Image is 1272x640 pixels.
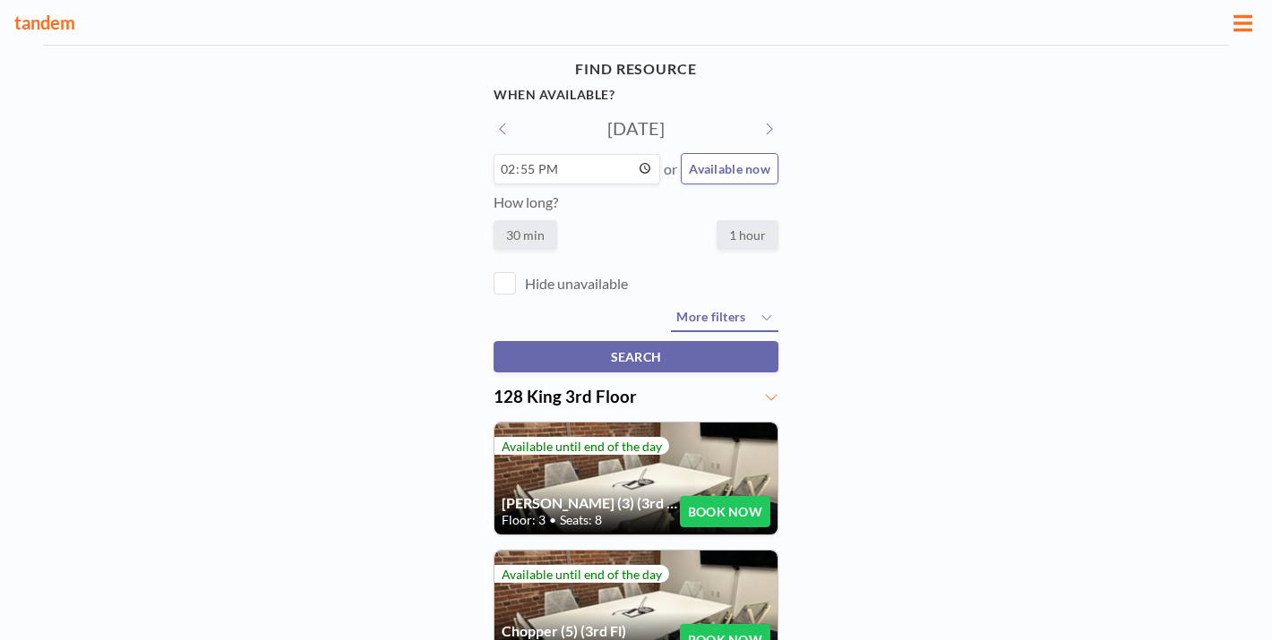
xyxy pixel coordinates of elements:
[494,193,558,210] label: How long?
[502,494,680,512] h4: [PERSON_NAME] (3) (3rd Fl)
[14,12,1228,34] h3: tandem
[671,303,778,332] button: More filters
[494,220,557,250] label: 30 min
[494,341,778,372] button: SEARCH
[502,622,680,640] h4: Chopper (5) (3rd Fl)
[717,220,778,250] label: 1 hour
[680,496,770,527] button: BOOK NOW
[494,387,637,406] span: 128 King 3rd Floor
[549,512,556,528] span: •
[681,153,778,184] button: Available now
[502,512,546,528] span: Floor: 3
[560,512,602,528] span: Seats: 8
[525,275,628,293] label: Hide unavailable
[611,349,662,364] span: SEARCH
[502,567,662,582] span: Available until end of the day
[494,53,778,85] h4: FIND RESOURCE
[689,161,770,176] span: Available now
[502,439,662,454] span: Available until end of the day
[664,160,677,178] span: or
[676,309,745,324] span: More filters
